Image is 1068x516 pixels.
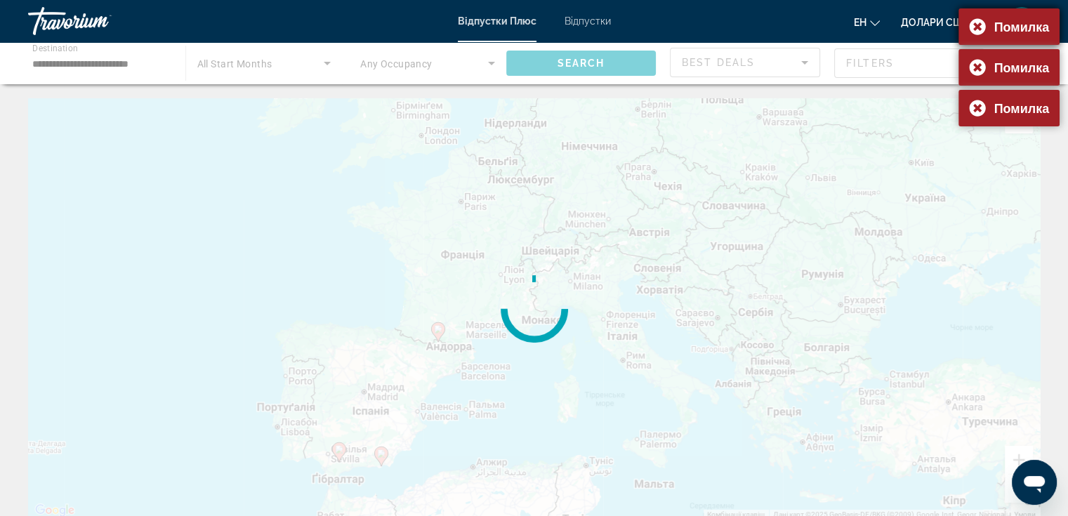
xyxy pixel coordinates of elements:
font: Долари США [901,17,969,28]
font: Помилка [994,19,1049,34]
iframe: Кнопка для запуску вікна повідомлення [1012,460,1057,505]
font: ен [854,17,866,28]
a: Відпустки [565,15,611,27]
a: Траворіум [28,3,169,39]
button: Змінити валюту [901,12,982,32]
button: Змінити мову [854,12,880,32]
font: Помилка [994,100,1049,116]
a: Відпустки Плюс [458,15,536,27]
font: Помилка [994,60,1049,75]
button: Меню користувача [1003,6,1040,36]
